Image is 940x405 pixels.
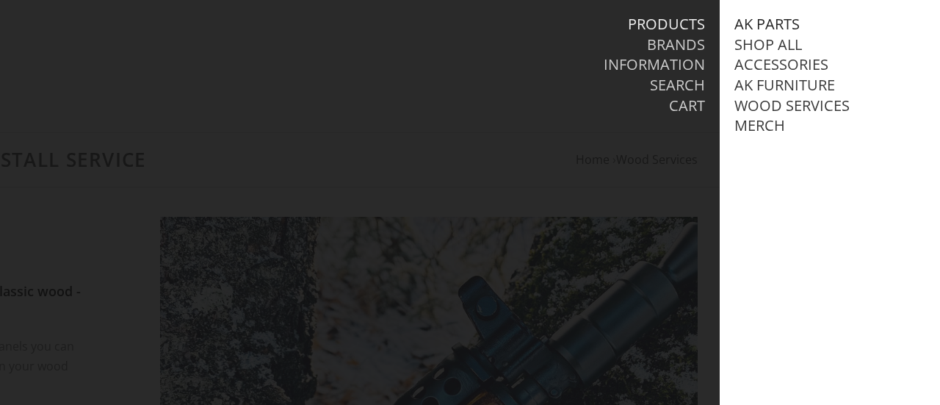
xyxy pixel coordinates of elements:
[734,96,850,115] a: Wood Services
[734,55,828,74] a: Accessories
[604,55,705,74] a: Information
[650,76,705,95] a: Search
[647,35,705,54] a: Brands
[734,15,800,34] a: AK Parts
[734,76,835,95] a: AK Furniture
[734,35,802,54] a: Shop All
[628,15,705,34] a: Products
[669,96,705,115] a: Cart
[734,116,785,135] a: Merch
